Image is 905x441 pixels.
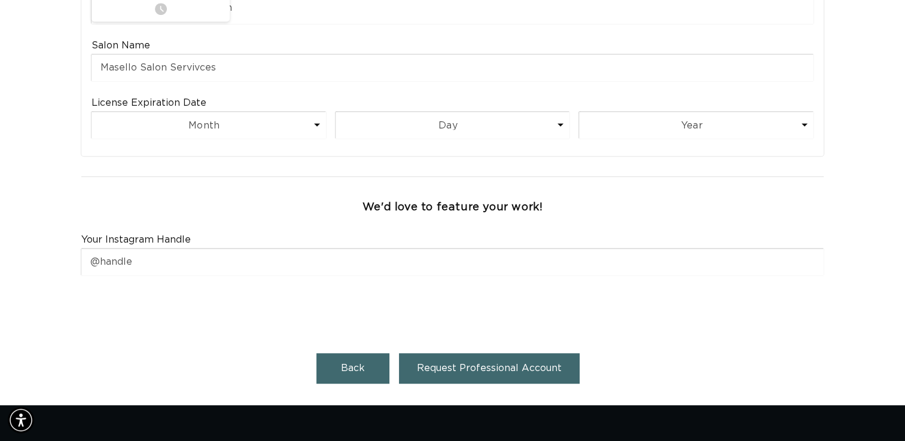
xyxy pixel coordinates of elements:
[399,353,580,384] button: Request Professional Account
[746,312,905,441] iframe: Chat Widget
[362,201,543,215] h3: We'd love to feature your work!
[341,363,365,373] span: Back
[92,97,206,109] label: License Expiration Date
[81,234,191,246] label: Your Instagram Handle
[92,39,150,52] label: Salon Name
[417,363,562,373] span: Request Professional Account
[8,407,34,433] div: Accessibility Menu
[316,353,389,384] button: Back
[81,249,824,275] input: @handle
